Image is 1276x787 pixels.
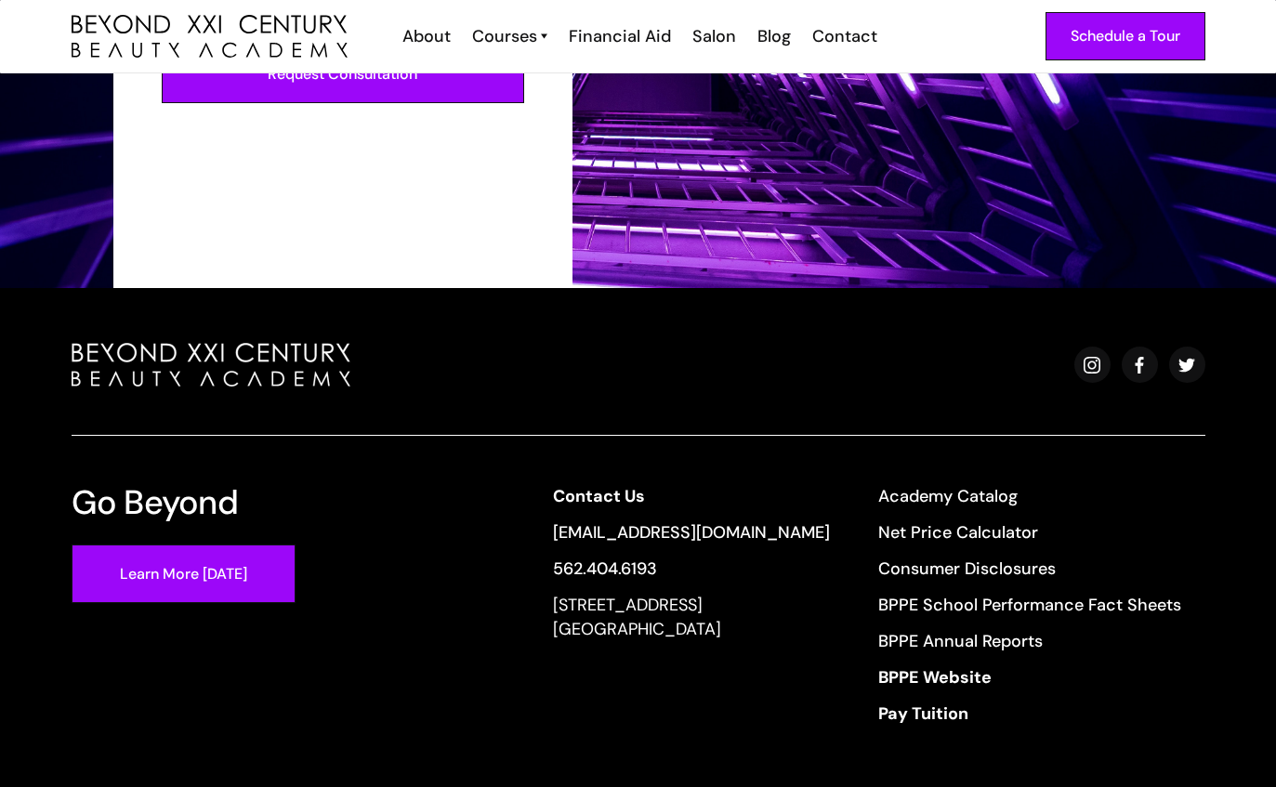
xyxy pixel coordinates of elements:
div: [STREET_ADDRESS] [GEOGRAPHIC_DATA] [553,593,830,641]
a: Net Price Calculator [878,520,1181,544]
div: Blog [757,24,791,48]
a: Courses [472,24,547,48]
a: Blog [745,24,800,48]
img: beyond beauty logo [72,343,350,387]
a: About [390,24,460,48]
a: BPPE Website [878,665,1181,689]
a: Learn More [DATE] [72,544,296,603]
strong: BPPE Website [878,666,992,689]
a: Schedule a Tour [1046,12,1205,60]
div: Courses [472,24,537,48]
a: BPPE School Performance Fact Sheets [878,593,1181,617]
input: Request Consultation [162,45,524,103]
a: 562.404.6193 [553,557,830,581]
strong: Pay Tuition [878,702,968,725]
a: Salon [680,24,745,48]
a: Pay Tuition [878,702,1181,726]
a: Financial Aid [557,24,680,48]
h3: Go Beyond [72,484,239,520]
a: Contact [800,24,887,48]
a: Academy Catalog [878,484,1181,508]
div: About [402,24,451,48]
div: Contact [812,24,877,48]
a: Contact Us [553,484,830,508]
a: [EMAIL_ADDRESS][DOMAIN_NAME] [553,520,830,544]
a: BPPE Annual Reports [878,629,1181,653]
div: Schedule a Tour [1071,24,1180,48]
div: Salon [692,24,736,48]
a: home [72,15,348,59]
a: Consumer Disclosures [878,557,1181,581]
strong: Contact Us [553,485,645,507]
img: beyond 21st century beauty academy logo [72,15,348,59]
div: Financial Aid [569,24,671,48]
